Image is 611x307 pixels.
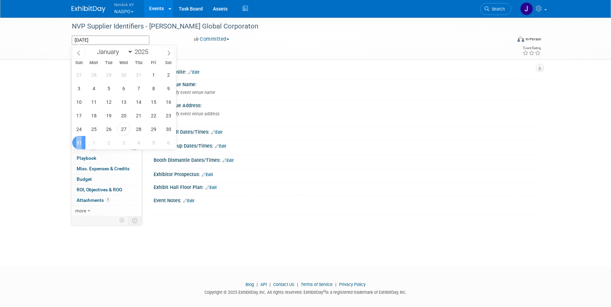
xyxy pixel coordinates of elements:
span: August 22, 2025 [147,109,160,122]
select: Month [94,47,133,56]
span: September 1, 2025 [87,136,100,149]
span: Sun [72,61,86,65]
span: Wed [116,61,131,65]
a: Contact Us [273,282,294,287]
span: Search [489,6,505,12]
a: Tasks0% [71,143,142,153]
span: Nimlok KY [114,1,134,8]
a: Asset Reservations1 [71,101,142,111]
span: 0% [90,145,97,150]
span: August 2, 2025 [162,68,175,81]
span: Attachments [77,197,111,203]
span: August 28, 2025 [132,122,145,136]
span: August 14, 2025 [132,95,145,109]
span: August 29, 2025 [147,122,160,136]
a: Misc. Expenses & Credits [71,164,142,174]
span: | [255,282,259,287]
span: July 30, 2025 [117,68,130,81]
span: August 6, 2025 [117,82,130,95]
div: Event Venue Name: [154,79,539,88]
img: ExhibitDay [72,6,105,13]
span: August 9, 2025 [162,82,175,95]
span: August 8, 2025 [147,82,160,95]
a: Attachments1 [71,195,142,206]
a: Blog [245,282,254,287]
span: August 24, 2025 [72,122,85,136]
div: Exhibit Hall Floor Plan: [154,182,539,191]
span: Specify event venue name [161,90,215,95]
span: August 5, 2025 [102,82,115,95]
span: ROI, Objectives & ROO [77,187,122,192]
span: Mon [86,61,101,65]
div: Event Format [471,35,541,45]
span: August 27, 2025 [117,122,130,136]
span: July 31, 2025 [132,68,145,81]
div: Event Venue Address: [154,100,539,109]
span: | [334,282,338,287]
span: August 19, 2025 [102,109,115,122]
span: August 12, 2025 [102,95,115,109]
a: Edit [183,198,194,203]
span: | [295,282,300,287]
span: July 27, 2025 [72,68,85,81]
a: Edit [215,144,226,149]
a: more [71,206,142,216]
span: Budget [77,176,92,182]
div: NVP Supplier Identifiers - [PERSON_NAME] Global Corporaton [70,20,501,33]
a: API [260,282,267,287]
a: Shipments [71,122,142,132]
div: Event Rating [523,46,541,50]
a: Edit [202,172,213,177]
a: ROI, Objectives & ROO [71,185,142,195]
span: 1 [105,197,111,203]
span: August 10, 2025 [72,95,85,109]
span: Fri [146,61,161,65]
a: Booth [71,70,142,80]
span: Tue [101,61,116,65]
span: September 5, 2025 [147,136,160,149]
a: Edit [188,70,199,75]
button: Committed [192,36,232,43]
span: August 3, 2025 [72,82,85,95]
span: August 7, 2025 [132,82,145,95]
span: August 11, 2025 [87,95,100,109]
span: August 31, 2025 [72,136,85,149]
a: Event Information [71,59,142,70]
span: August 4, 2025 [87,82,100,95]
div: Event Website: [154,67,539,76]
span: August 23, 2025 [162,109,175,122]
a: Staff [71,80,142,91]
span: Misc. Expenses & Credits [77,166,130,171]
span: August 16, 2025 [162,95,175,109]
span: July 29, 2025 [102,68,115,81]
td: Personalize Event Tab Strip [116,216,128,225]
span: September 6, 2025 [162,136,175,149]
div: Event Notes: [154,195,539,204]
a: Sponsorships [71,133,142,143]
span: August 30, 2025 [162,122,175,136]
a: Giveaways [71,112,142,122]
span: September 4, 2025 [132,136,145,149]
span: Tasks [76,145,97,151]
a: Search [480,3,511,15]
span: August 18, 2025 [87,109,100,122]
span: August 26, 2025 [102,122,115,136]
sup: ® [323,289,326,293]
a: Edit [211,130,222,135]
a: Privacy Policy [339,282,366,287]
span: August 20, 2025 [117,109,130,122]
span: August 21, 2025 [132,109,145,122]
span: Sat [161,61,176,65]
span: | [268,282,272,287]
a: Travel Reservations [71,91,142,101]
span: August 13, 2025 [117,95,130,109]
span: August 1, 2025 [147,68,160,81]
a: Edit [205,185,217,190]
a: Terms of Service [301,282,333,287]
td: Toggle Event Tabs [128,216,142,225]
input: Year [133,48,153,56]
div: In-Person [525,37,541,42]
span: September 3, 2025 [117,136,130,149]
span: September 2, 2025 [102,136,115,149]
span: July 28, 2025 [87,68,100,81]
